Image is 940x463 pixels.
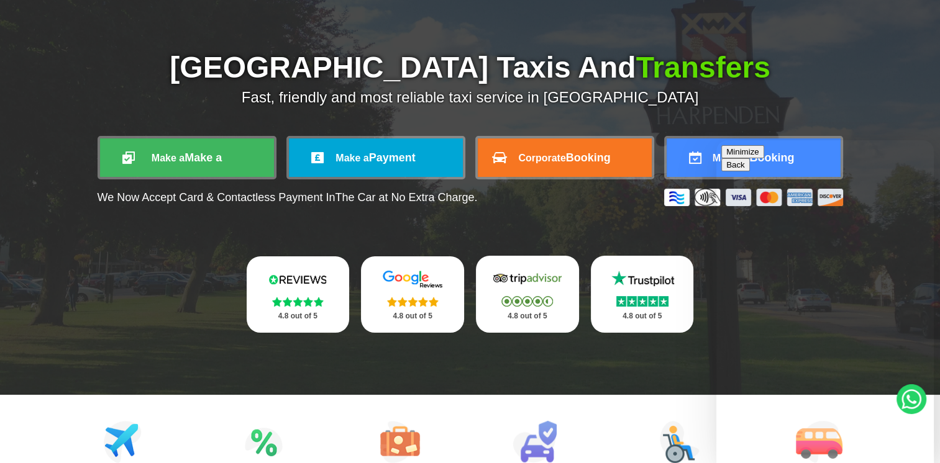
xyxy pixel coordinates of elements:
[272,297,324,307] img: Stars
[490,269,565,288] img: Tripadvisor
[375,308,450,324] p: 4.8 out of 5
[636,51,770,84] span: Transfers
[490,308,565,324] p: 4.8 out of 5
[518,153,565,163] span: Corporate
[361,256,464,333] a: Google Stars 4.8 out of 5
[375,270,450,289] img: Google
[605,269,680,288] img: Trustpilot
[713,153,750,163] span: Manage
[98,53,843,83] h1: [GEOGRAPHIC_DATA] Taxis And
[335,153,368,163] span: Make a
[98,191,478,204] p: We Now Accept Card & Contactless Payment In
[387,297,439,307] img: Stars
[152,153,185,163] span: Make a
[616,296,668,307] img: Stars
[247,256,350,333] a: Reviews.io Stars 4.8 out of 5
[513,421,557,463] img: Car Rental
[260,270,335,289] img: Reviews.io
[476,256,579,333] a: Tripadvisor Stars 4.8 out of 5
[478,138,652,177] a: CorporateBooking
[605,308,680,324] p: 4.8 out of 5
[104,421,142,463] img: Airport Transfers
[380,421,420,463] img: Tours
[100,138,274,177] a: Make aMake a
[98,89,843,106] p: Fast, friendly and most reliable taxi service in [GEOGRAPHIC_DATA]
[501,296,553,307] img: Stars
[245,421,283,463] img: Attractions
[716,140,934,463] iframe: chat widget
[591,256,694,333] a: Trustpilot Stars 4.8 out of 5
[667,138,841,177] a: ManageBooking
[335,191,477,204] span: The Car at No Extra Charge.
[289,138,463,177] a: Make aPayment
[664,189,843,206] img: Credit And Debit Cards
[660,421,700,463] img: Wheelchair
[260,308,336,324] p: 4.8 out of 5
